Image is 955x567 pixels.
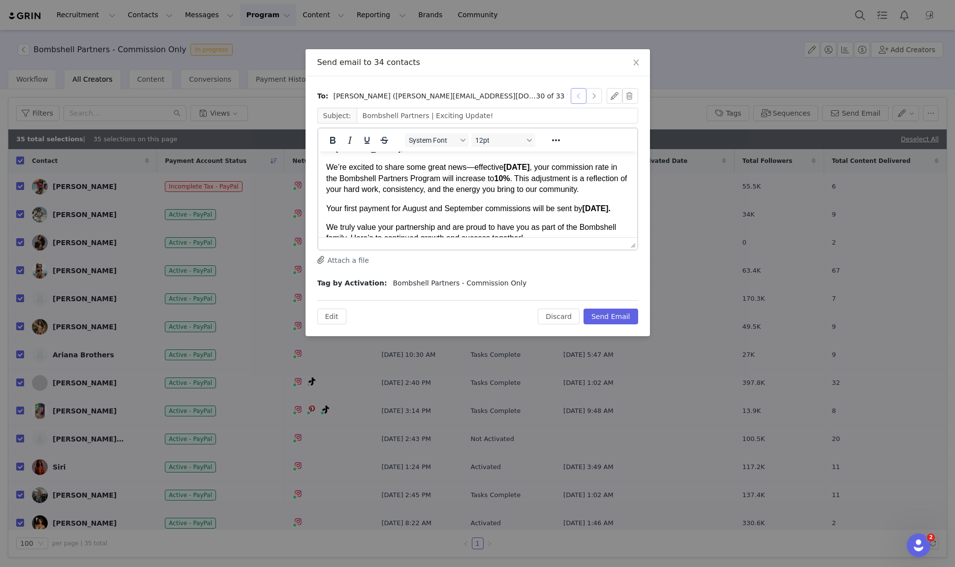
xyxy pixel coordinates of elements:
button: Send Email [584,309,638,324]
button: Close [622,49,650,77]
i: icon: close [632,59,640,66]
span: Subject: [317,108,357,124]
span: 2 [927,534,935,541]
p: We truly value your partnership and are proud to have you as part of the Bombshell family. Here’s... [8,70,311,93]
div: Send email to 34 contacts [317,57,638,68]
button: Attach a file [317,254,369,266]
div: 30 of 33 [536,88,601,104]
span: System Font [408,136,457,144]
span: [PERSON_NAME] ([PERSON_NAME][EMAIL_ADDRESS][DOMAIN_NAME]) [333,91,536,101]
span: To: [317,91,329,101]
iframe: Intercom live chat [907,534,930,557]
span: Tag by Activation: [317,278,387,288]
input: Add a subject line [357,108,638,124]
button: Bold [324,133,341,147]
div: Press the Up and Down arrow keys to resize the editor. [627,238,637,250]
span: 12pt [475,136,523,144]
button: Strikethrough [375,133,392,147]
span: Bombshell Partners - Commission Only [393,278,526,288]
button: Font sizes [471,133,535,147]
button: Reveal or hide additional toolbar items [547,133,564,147]
button: Italic [341,133,358,147]
button: Underline [358,133,375,147]
iframe: Rich Text Area [318,152,637,237]
button: Fonts [404,133,468,147]
button: Edit [317,309,346,324]
button: Discard [538,309,580,324]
